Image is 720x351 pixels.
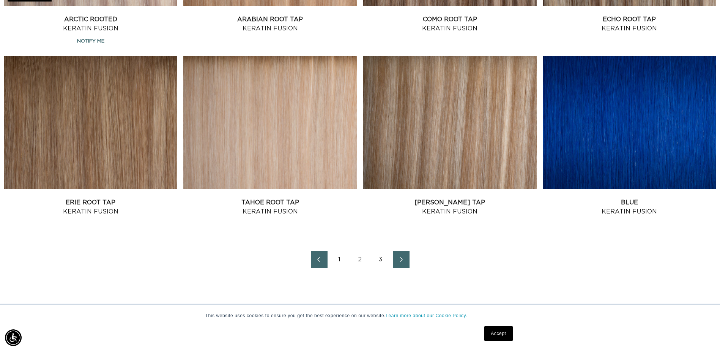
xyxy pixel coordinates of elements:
[183,15,357,33] a: Arabian Root Tap Keratin Fusion
[183,198,357,216] a: Tahoe Root Tap Keratin Fusion
[331,251,348,268] a: Page 1
[4,251,716,268] nav: Pagination
[386,313,467,318] a: Learn more about our Cookie Policy.
[4,15,177,33] a: Arctic Rooted Keratin Fusion
[311,251,328,268] a: Previous page
[363,15,537,33] a: Como Root Tap Keratin Fusion
[543,15,716,33] a: Echo Root Tap Keratin Fusion
[352,251,369,268] a: Page 2
[393,251,410,268] a: Next page
[543,198,716,216] a: Blue Keratin Fusion
[363,198,537,216] a: [PERSON_NAME] Tap Keratin Fusion
[205,312,515,319] p: This website uses cookies to ensure you get the best experience on our website.
[372,251,389,268] a: Page 3
[4,198,177,216] a: Erie Root Tap Keratin Fusion
[5,329,22,346] div: Accessibility Menu
[484,326,512,341] a: Accept
[682,315,720,351] iframe: Chat Widget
